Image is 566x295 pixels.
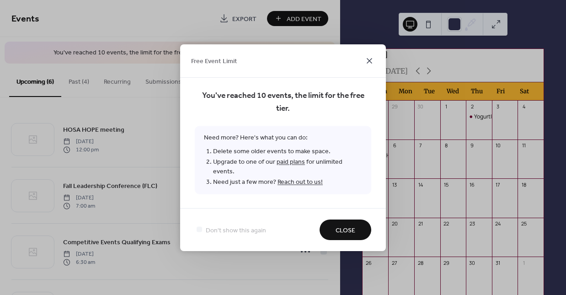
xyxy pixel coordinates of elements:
[336,225,355,235] span: Close
[195,89,371,115] span: You've reached 10 events, the limit for the free tier.
[213,177,362,187] li: Need just a few more?
[206,225,266,235] span: Don't show this again
[277,156,305,168] a: paid plans
[191,57,237,66] span: Free Event Limit
[320,220,371,240] button: Close
[278,176,323,188] a: Reach out to us!
[213,146,362,156] li: Delete some older events to make space.
[213,156,362,177] li: Upgrade to one of our for unlimited events.
[195,126,371,194] span: Need more? Here's what you can do:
